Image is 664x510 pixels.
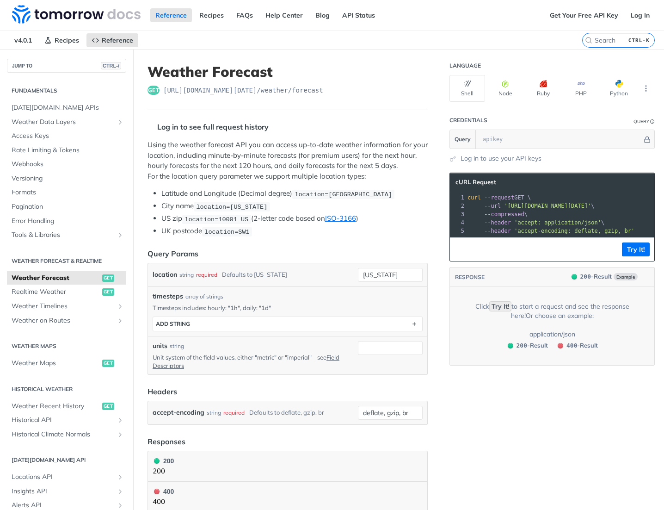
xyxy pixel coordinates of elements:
[567,272,650,281] button: 200200-ResultExample
[161,213,428,224] li: US zip (2-letter code based on )
[7,485,126,498] a: Insights APIShow subpages for Insights API
[102,360,114,367] span: get
[545,8,623,22] a: Get Your Free API Key
[525,75,561,102] button: Ruby
[196,268,217,281] div: required
[7,59,126,73] button: JUMP TOCTRL-/
[102,288,114,296] span: get
[153,354,339,369] a: Field Descriptors
[156,320,190,327] div: ADD string
[148,63,428,80] h1: Weather Forecast
[452,178,506,187] button: cURL Request
[12,302,114,311] span: Weather Timelines
[450,202,466,210] div: 2
[7,314,126,328] a: Weather on RoutesShow subpages for Weather on Routes
[450,218,466,227] div: 4
[7,228,126,242] a: Tools & LibrariesShow subpages for Tools & Libraries
[117,502,124,509] button: Show subpages for Alerts API
[455,273,485,282] button: RESPONSE
[7,129,126,143] a: Access Keys
[7,385,126,393] h2: Historical Weather
[196,203,267,210] span: location=[US_STATE]
[153,456,174,466] div: 200
[12,188,124,197] span: Formats
[12,217,124,226] span: Error Handling
[642,135,652,144] button: Hide
[7,456,126,464] h2: [DATE][DOMAIN_NAME] API
[260,8,308,22] a: Help Center
[117,431,124,438] button: Show subpages for Historical Climate Normals
[484,203,501,209] span: --url
[461,154,541,163] a: Log in to use your API keys
[117,488,124,495] button: Show subpages for Insights API
[484,228,511,234] span: --header
[7,285,126,299] a: Realtime Weatherget
[514,228,634,234] span: 'accept-encoding: deflate, gzip, br'
[153,486,174,497] div: 400
[170,342,184,350] div: string
[117,317,124,324] button: Show subpages for Weather on Routes
[295,191,392,198] span: location=[GEOGRAPHIC_DATA]
[12,118,114,127] span: Weather Data Layers
[12,103,124,112] span: [DATE][DOMAIN_NAME] APIs
[154,489,160,494] span: 400
[467,203,595,209] span: \
[450,210,466,218] div: 3
[553,341,601,350] button: 400400-Result
[650,119,655,124] i: Information
[7,257,126,265] h2: Weather Forecast & realtime
[580,272,612,281] div: - Result
[179,268,194,281] div: string
[337,8,380,22] a: API Status
[566,342,577,349] span: 400
[12,287,100,297] span: Realtime Weather
[566,341,598,350] span: - Result
[455,243,467,256] button: Copy to clipboard
[117,417,124,424] button: Show subpages for Historical API
[12,131,124,141] span: Access Keys
[117,473,124,481] button: Show subpages for Locations API
[148,86,160,95] span: get
[585,37,592,44] svg: Search
[55,36,79,44] span: Recipes
[7,214,126,228] a: Error Handling
[516,341,548,350] span: - Result
[614,273,638,280] span: Example
[12,487,114,496] span: Insights API
[7,299,126,313] a: Weather TimelinesShow subpages for Weather Timelines
[7,101,126,115] a: [DATE][DOMAIN_NAME] APIs
[504,203,591,209] span: '[URL][DOMAIN_NAME][DATE]'
[12,174,124,183] span: Versioning
[153,406,204,419] label: accept-encoding
[223,406,245,419] div: required
[503,341,551,350] button: 200200-Result
[626,36,652,45] kbd: CTRL-K
[7,87,126,95] h2: Fundamentals
[7,413,126,427] a: Historical APIShow subpages for Historical API
[102,36,133,44] span: Reference
[222,268,287,281] div: Defaults to [US_STATE]
[639,81,653,95] button: More Languages
[563,75,599,102] button: PHP
[39,33,84,47] a: Recipes
[184,216,248,223] span: location=10001 US
[12,274,100,283] span: Weather Forecast
[633,118,655,125] div: QueryInformation
[633,118,649,125] div: Query
[12,416,114,425] span: Historical API
[450,130,476,149] button: Query
[467,194,481,201] span: curl
[153,466,174,477] p: 200
[153,341,167,351] label: units
[508,343,513,348] span: 200
[86,33,138,47] a: Reference
[153,292,183,301] span: timesteps
[484,219,511,226] span: --header
[325,214,356,223] a: ISO-3166
[161,226,428,236] li: UK postcode
[163,86,323,95] span: https://api.tomorrow.io/v4/weather/forecast
[449,62,481,69] div: Language
[529,330,575,339] div: application/json
[153,353,354,370] p: Unit system of the field values, either "metric" or "imperial" - see
[455,135,471,143] span: Query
